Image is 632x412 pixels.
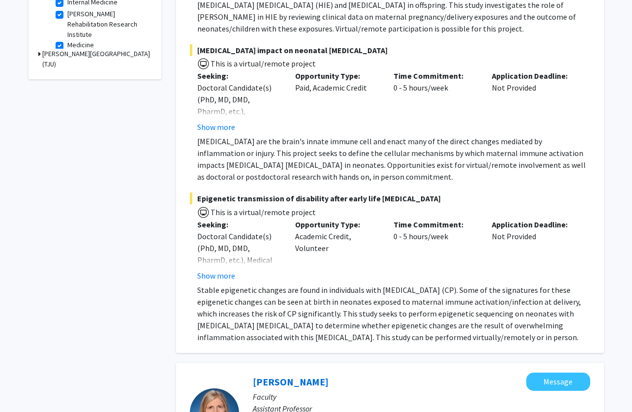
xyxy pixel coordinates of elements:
[210,59,316,68] span: This is a virtual/remote project
[197,270,235,282] button: Show more
[197,135,590,183] p: [MEDICAL_DATA] are the brain's innate immune cell and enact many of the direct changes mediated b...
[67,9,149,40] label: [PERSON_NAME] Rehabilitation Research Institute
[190,44,590,56] span: [MEDICAL_DATA] impact on neonatal [MEDICAL_DATA]
[197,121,235,133] button: Show more
[197,219,281,230] p: Seeking:
[288,219,386,282] div: Academic Credit, Volunteer
[42,49,151,69] h3: [PERSON_NAME][GEOGRAPHIC_DATA] (TJU)
[386,219,484,282] div: 0 - 5 hours/week
[386,70,484,133] div: 0 - 5 hours/week
[526,373,590,391] button: Message Adriana Mantegazza
[7,368,42,405] iframe: Chat
[190,192,590,204] span: Epigenetic transmission of disability after early life [MEDICAL_DATA]
[197,284,590,343] p: Stable epigenetic changes are found in individuals with [MEDICAL_DATA] (CP). Some of the signatur...
[288,70,386,133] div: Paid, Academic Credit
[253,391,590,403] p: Faculty
[67,40,94,50] label: Medicine
[484,219,583,282] div: Not Provided
[393,70,477,82] p: Time Commitment:
[210,207,316,217] span: This is a virtual/remote project
[492,70,575,82] p: Application Deadline:
[484,70,583,133] div: Not Provided
[295,219,379,230] p: Opportunity Type:
[393,219,477,230] p: Time Commitment:
[295,70,379,82] p: Opportunity Type:
[197,82,281,176] div: Doctoral Candidate(s) (PhD, MD, DMD, PharmD, etc.), Postdoctoral Researcher(s) / Research Staff, ...
[492,219,575,230] p: Application Deadline:
[253,376,329,388] a: [PERSON_NAME]
[197,230,281,289] div: Doctoral Candidate(s) (PhD, MD, DMD, PharmD, etc.), Medical Resident(s) / Medical Fellow(s)
[197,70,281,82] p: Seeking:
